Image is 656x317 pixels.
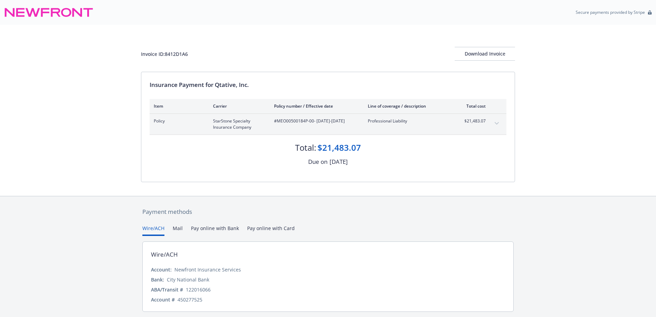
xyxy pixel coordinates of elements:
button: Pay online with Card [247,225,295,236]
p: Secure payments provided by Stripe [576,9,645,15]
button: Mail [173,225,183,236]
div: Bank: [151,276,164,283]
div: PolicyStarStone Specialty Insurance Company#MEO00500184P-00- [DATE]-[DATE]Professional Liability$... [150,114,506,135]
div: Account # [151,296,175,303]
div: Newfront Insurance Services [174,266,241,273]
div: City National Bank [167,276,209,283]
span: $21,483.07 [460,118,486,124]
button: expand content [491,118,502,129]
div: Download Invoice [455,47,515,60]
div: Total: [295,142,316,153]
span: Policy [154,118,202,124]
div: Carrier [213,103,263,109]
span: #MEO00500184P-00 - [DATE]-[DATE] [274,118,357,124]
button: Wire/ACH [142,225,164,236]
span: StarStone Specialty Insurance Company [213,118,263,130]
div: [DATE] [330,157,348,166]
div: Item [154,103,202,109]
div: Account: [151,266,172,273]
div: 450277525 [178,296,202,303]
div: Line of coverage / description [368,103,449,109]
div: Total cost [460,103,486,109]
div: Due on [308,157,327,166]
div: Wire/ACH [151,250,178,259]
div: Insurance Payment for Qtative, Inc. [150,80,506,89]
div: Policy number / Effective date [274,103,357,109]
div: 122016066 [186,286,211,293]
span: Professional Liability [368,118,449,124]
div: Invoice ID: 8412D1A6 [141,50,188,58]
div: ABA/Transit # [151,286,183,293]
div: Payment methods [142,207,514,216]
button: Pay online with Bank [191,225,239,236]
button: Download Invoice [455,47,515,61]
div: $21,483.07 [317,142,361,153]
